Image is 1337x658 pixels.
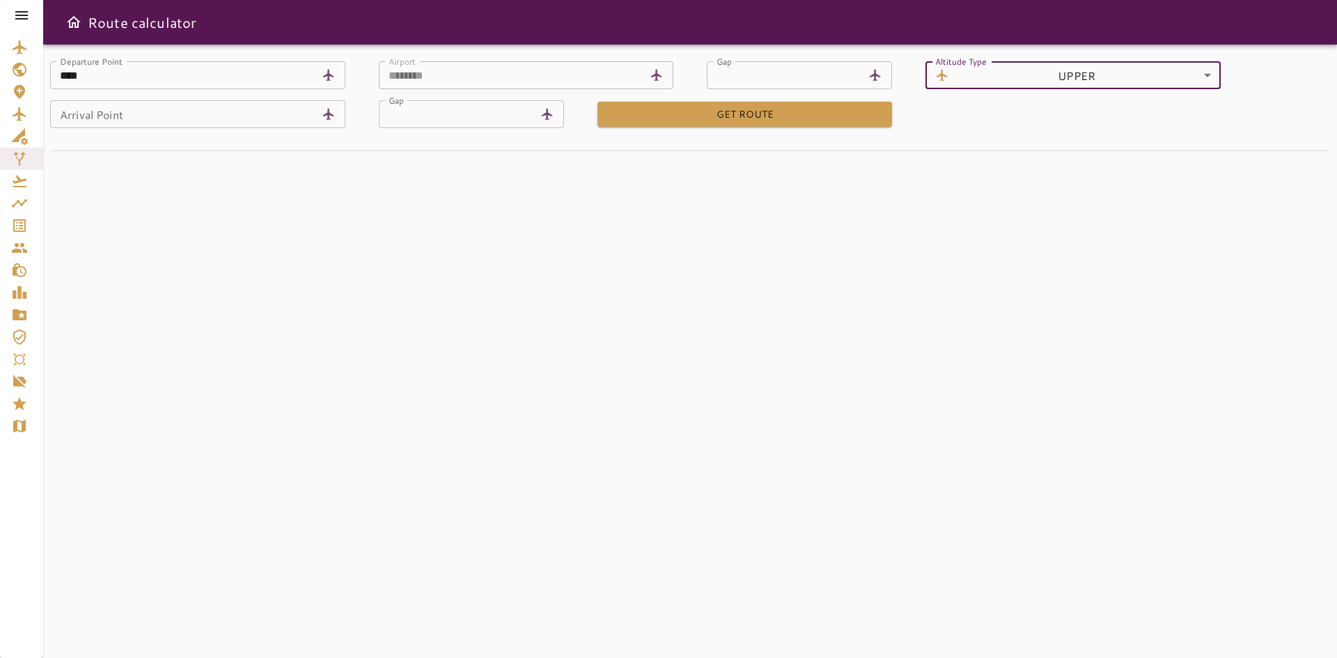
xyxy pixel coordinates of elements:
label: Airport [389,55,416,67]
div: UPPER [955,61,1221,89]
button: Open drawer [60,8,88,36]
label: Gap [389,94,404,106]
label: Departure Point [60,55,122,67]
h6: Route calculator [88,11,196,33]
label: Altitude Type [935,55,987,67]
label: Gap [717,55,732,67]
button: GET ROUTE [597,102,893,127]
